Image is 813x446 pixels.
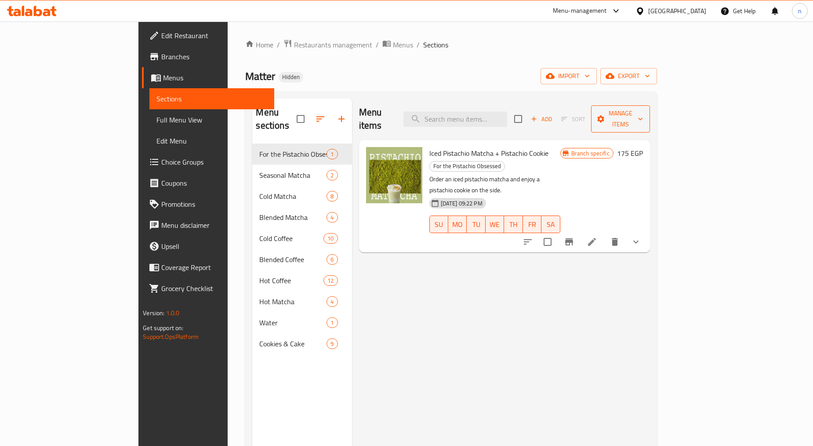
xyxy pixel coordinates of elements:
[489,218,501,231] span: WE
[433,218,445,231] span: SU
[527,112,555,126] button: Add
[161,283,267,294] span: Grocery Checklist
[277,40,280,50] li: /
[504,216,523,233] button: TH
[486,216,504,233] button: WE
[252,144,352,165] div: For the Pistachio Obsessed1
[470,218,482,231] span: TU
[252,291,352,312] div: Hot Matcha4
[509,110,527,128] span: Select section
[327,213,337,222] span: 4
[161,178,267,188] span: Coupons
[259,212,327,223] div: Blended Matcha
[417,40,420,50] li: /
[598,108,643,130] span: Manage items
[252,140,352,358] nav: Menu sections
[259,317,327,328] span: Water
[252,186,352,207] div: Cold Matcha8
[555,112,591,126] span: Select section first
[259,191,327,201] span: Cold Matcha
[430,161,504,171] span: For the Pistachio Obsessed
[259,149,327,159] span: For the Pistachio Obsessed
[327,149,338,159] div: items
[143,322,183,334] span: Get support on:
[324,277,337,285] span: 12
[142,67,274,88] a: Menus
[294,40,372,50] span: Restaurants management
[617,147,643,159] h6: 175 EGP
[161,30,267,41] span: Edit Restaurant
[259,338,327,349] span: Cookies & Cake
[541,68,597,84] button: import
[166,307,180,319] span: 1.0.0
[527,112,555,126] span: Add item
[142,257,274,278] a: Coverage Report
[149,109,274,130] a: Full Menu View
[283,39,372,50] a: Restaurants management
[143,307,164,319] span: Version:
[437,199,486,208] span: [DATE] 09:22 PM
[429,216,448,233] button: SU
[517,231,538,252] button: sort-choices
[607,71,650,82] span: export
[327,212,338,223] div: items
[327,317,338,328] div: items
[359,106,393,132] h2: Menu items
[331,108,352,129] button: Add section
[161,199,267,209] span: Promotions
[142,278,274,299] a: Grocery Checklist
[252,165,352,186] div: Seasonal Matcha2
[526,218,538,231] span: FR
[448,216,467,233] button: MO
[259,170,327,180] div: Seasonal Matcha
[161,220,267,230] span: Menu disclaimer
[156,115,267,125] span: Full Menu View
[530,114,553,124] span: Add
[429,147,548,160] span: Iced Pistachio Matcha + Pistachio Cookie
[252,312,352,333] div: Water1
[142,236,274,257] a: Upsell
[327,338,338,349] div: items
[259,296,327,307] span: Hot Matcha
[156,136,267,146] span: Edit Menu
[423,40,448,50] span: Sections
[376,40,379,50] li: /
[429,161,505,172] div: For the Pistachio Obsessed
[142,215,274,236] a: Menu disclaimer
[252,270,352,291] div: Hot Coffee12
[591,105,650,133] button: Manage items
[252,249,352,270] div: Blended Coffee6
[142,173,274,194] a: Coupons
[327,192,337,201] span: 8
[142,151,274,173] a: Choice Groups
[161,51,267,62] span: Branches
[142,46,274,67] a: Branches
[259,233,323,244] span: Cold Coffee
[327,296,338,307] div: items
[327,170,338,180] div: items
[541,216,560,233] button: SA
[327,298,337,306] span: 4
[156,94,267,104] span: Sections
[403,111,507,127] input: search
[393,40,413,50] span: Menus
[648,6,706,16] div: [GEOGRAPHIC_DATA]
[467,216,485,233] button: TU
[327,171,337,180] span: 2
[163,72,267,83] span: Menus
[291,110,310,128] span: Select all sections
[143,331,199,342] a: Support.OpsPlatform
[382,39,413,50] a: Menus
[625,231,646,252] button: show more
[259,275,323,286] span: Hot Coffee
[600,68,657,84] button: export
[279,73,303,81] span: Hidden
[587,237,597,247] a: Edit menu item
[324,234,337,243] span: 10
